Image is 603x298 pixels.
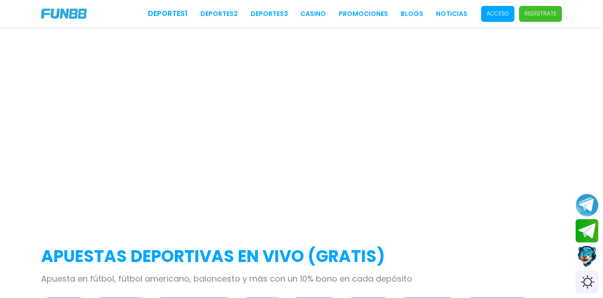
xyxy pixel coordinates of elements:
[251,9,288,19] a: Deportes3
[148,8,188,19] a: Deportes1
[576,219,598,243] button: Join telegram
[41,272,562,285] p: Apuesta en fútbol, fútbol americano, baloncesto y más con un 10% bono en cada depósito
[576,245,598,268] button: Contact customer service
[487,10,509,18] p: Acceso
[339,9,388,19] a: Promociones
[524,10,556,18] p: Regístrate
[41,244,562,269] h2: APUESTAS DEPORTIVAS EN VIVO (gratis)
[401,9,423,19] a: BLOGS
[41,9,87,19] img: Company Logo
[576,193,598,217] button: Join telegram channel
[576,271,598,293] div: Switch theme
[200,9,238,19] a: Deportes2
[300,9,326,19] a: CASINO
[436,9,467,19] a: NOTICIAS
